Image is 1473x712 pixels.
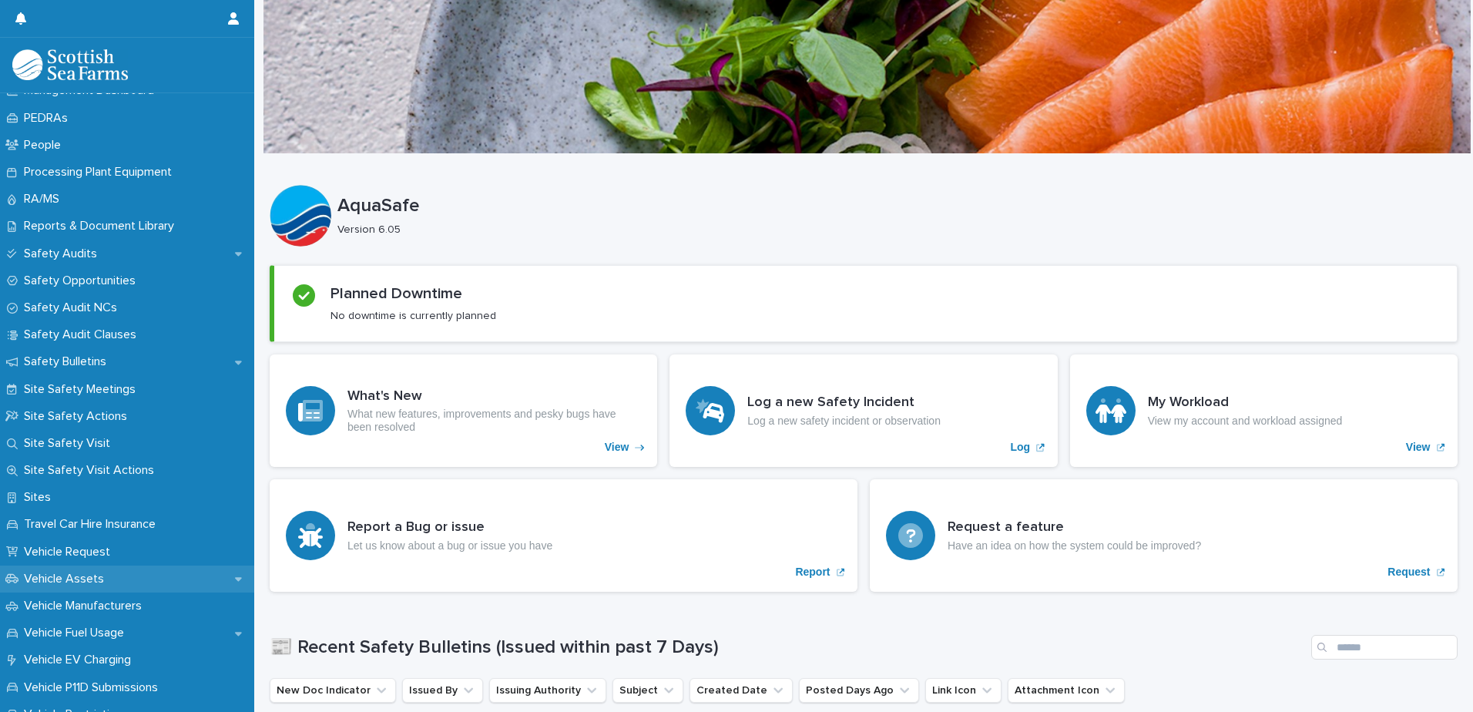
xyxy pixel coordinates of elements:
[347,519,552,536] h3: Report a Bug or issue
[18,247,109,261] p: Safety Audits
[612,678,683,703] button: Subject
[18,680,170,695] p: Vehicle P11D Submissions
[331,309,496,323] p: No downtime is currently planned
[1148,395,1343,411] h3: My Workload
[270,636,1305,659] h1: 📰 Recent Safety Bulletins (Issued within past 7 Days)
[1387,566,1430,579] p: Request
[1011,441,1031,454] p: Log
[18,517,168,532] p: Travel Car Hire Insurance
[669,354,1057,467] a: Log
[690,678,793,703] button: Created Date
[18,626,136,640] p: Vehicle Fuel Usage
[18,545,122,559] p: Vehicle Request
[18,219,186,233] p: Reports & Document Library
[270,354,657,467] a: View
[948,519,1201,536] h3: Request a feature
[18,653,143,667] p: Vehicle EV Charging
[18,572,116,586] p: Vehicle Assets
[18,409,139,424] p: Site Safety Actions
[605,441,629,454] p: View
[347,539,552,552] p: Let us know about a bug or issue you have
[18,274,148,288] p: Safety Opportunities
[1311,635,1458,660] input: Search
[1070,354,1458,467] a: View
[489,678,606,703] button: Issuing Authority
[270,678,396,703] button: New Doc Indicator
[18,192,72,207] p: RA/MS
[18,354,119,369] p: Safety Bulletins
[270,479,857,592] a: Report
[1148,415,1343,428] p: View my account and workload assigned
[18,138,73,153] p: People
[925,678,1002,703] button: Link Icon
[337,223,1445,237] p: Version 6.05
[18,599,154,613] p: Vehicle Manufacturers
[799,678,919,703] button: Posted Days Ago
[747,415,941,428] p: Log a new safety incident or observation
[1008,678,1125,703] button: Attachment Icon
[18,111,80,126] p: PEDRAs
[1406,441,1431,454] p: View
[12,49,128,80] img: bPIBxiqnSb2ggTQWdOVV
[948,539,1201,552] p: Have an idea on how the system could be improved?
[18,301,129,315] p: Safety Audit NCs
[795,566,830,579] p: Report
[18,436,122,451] p: Site Safety Visit
[747,395,941,411] h3: Log a new Safety Incident
[18,490,63,505] p: Sites
[337,195,1451,217] p: AquaSafe
[18,165,184,180] p: Processing Plant Equipment
[331,284,462,303] h2: Planned Downtime
[870,479,1458,592] a: Request
[18,327,149,342] p: Safety Audit Clauses
[347,388,641,405] h3: What's New
[402,678,483,703] button: Issued By
[347,408,641,434] p: What new features, improvements and pesky bugs have been resolved
[18,463,166,478] p: Site Safety Visit Actions
[18,382,148,397] p: Site Safety Meetings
